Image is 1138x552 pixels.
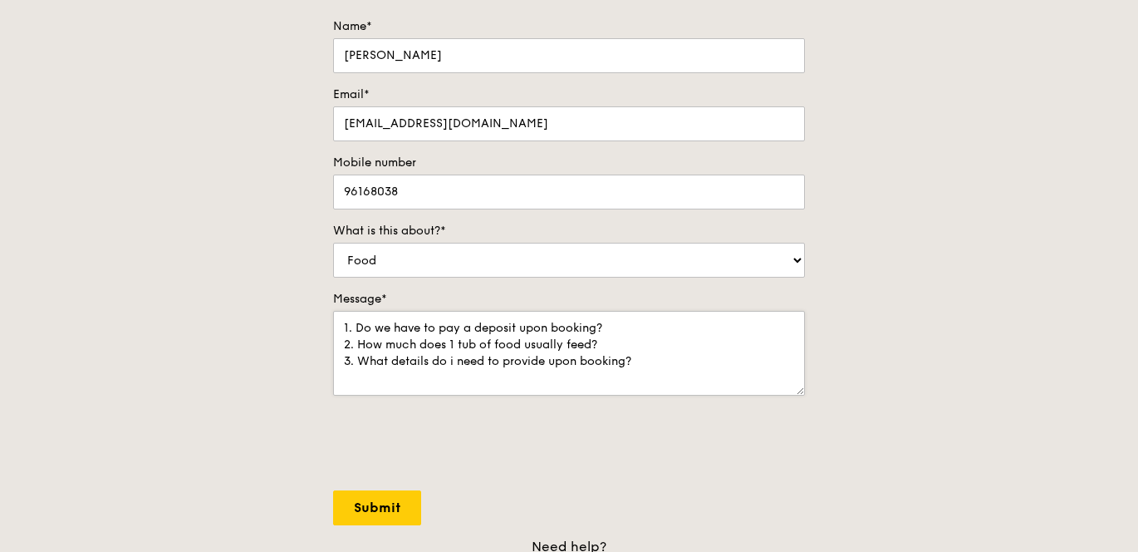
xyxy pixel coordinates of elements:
label: What is this about?* [333,223,805,239]
label: Message* [333,291,805,308]
iframe: reCAPTCHA [333,412,586,477]
label: Email* [333,86,805,103]
label: Mobile number [333,155,805,171]
input: Submit [333,490,421,525]
label: Name* [333,18,805,35]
